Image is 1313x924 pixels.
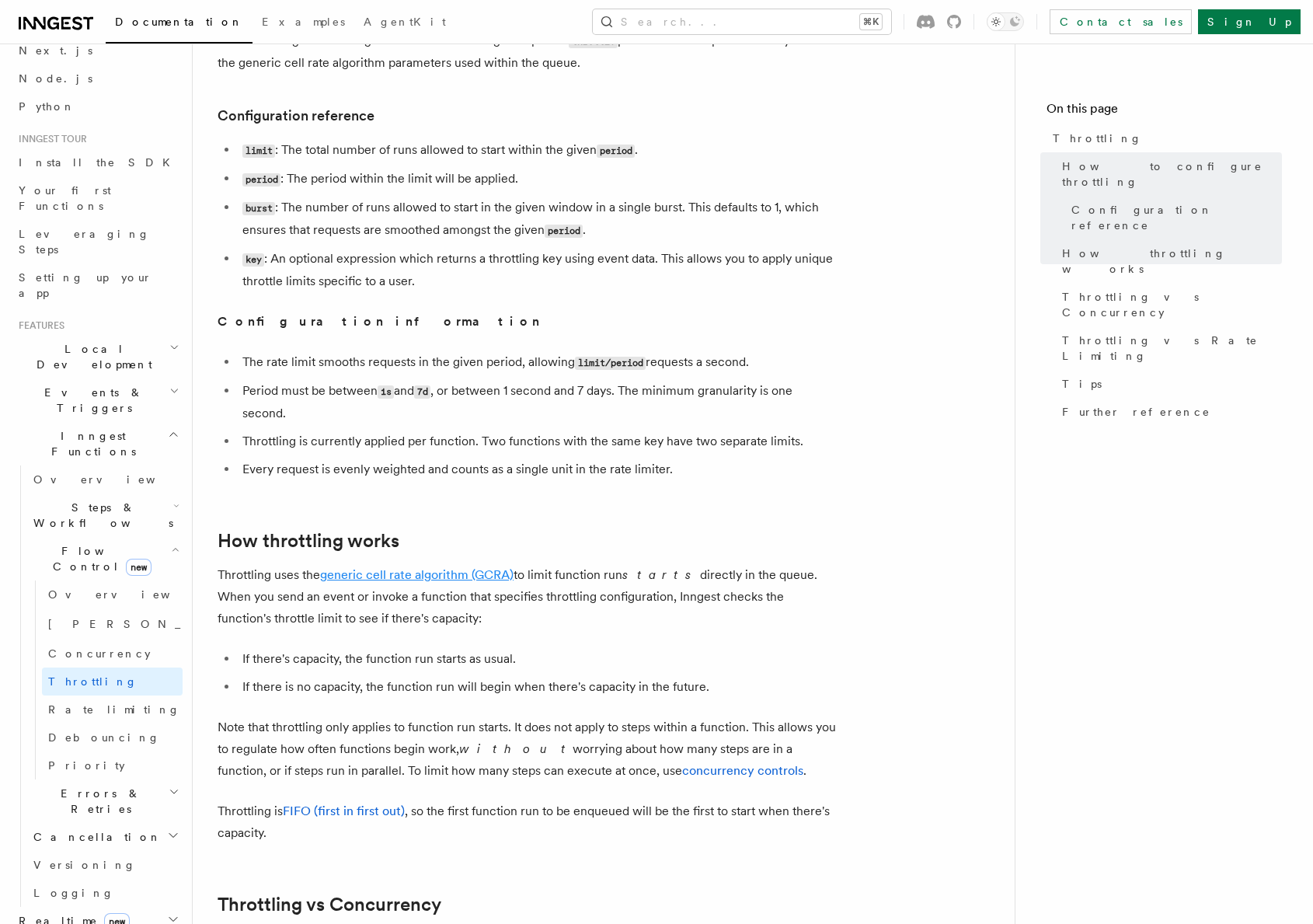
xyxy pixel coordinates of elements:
[42,696,183,724] a: Rate limiting
[27,581,183,779] div: Flow Controlnew
[597,145,635,158] code: period
[19,228,150,256] span: Leveraging Steps
[12,335,183,378] button: Local Development
[238,248,839,292] li: : An optional expression which returns a throttling key using event data. This allows you to appl...
[19,156,179,169] span: Install the SDK
[12,220,183,263] a: Leveraging Steps
[12,422,183,465] button: Inngest Functions
[414,385,430,399] code: 7d
[218,800,839,844] p: Throttling is , so the first function run to be enqueued will be the first to start when there's ...
[12,378,183,422] button: Events & Triggers
[19,184,111,212] span: Your first Functions
[42,724,183,751] a: Debouncing
[1062,333,1282,364] span: Throttling vs Rate Limiting
[218,717,839,782] p: Note that throttling only applies to function run starts. It does not apply to steps within a fun...
[238,351,839,374] li: The rate limit smooths requests in the given period, allowing requests a second.
[12,65,183,92] a: Node.js
[1056,152,1282,196] a: How to configure throttling
[33,859,136,871] span: Versioning
[218,105,374,127] a: Configuration reference
[48,618,276,630] span: [PERSON_NAME]
[238,380,839,424] li: Period must be between and , or between 1 second and 7 days. The minimum granularity is one second.
[12,341,169,372] span: Local Development
[242,202,275,215] code: burst
[1053,131,1142,146] span: Throttling
[1056,326,1282,370] a: Throttling vs Rate Limiting
[1047,99,1282,124] h4: On this page
[1062,289,1282,320] span: Throttling vs Concurrency
[1062,246,1282,277] span: How throttling works
[238,168,839,190] li: : The period within the limit will be applied.
[459,741,573,756] em: without
[48,675,138,688] span: Throttling
[27,493,183,537] button: Steps & Workflows
[364,16,446,28] span: AgentKit
[242,173,280,187] code: period
[242,145,275,158] code: limit
[27,829,162,845] span: Cancellation
[1198,9,1301,34] a: Sign Up
[354,5,455,42] a: AgentKit
[238,197,839,242] li: : The number of runs allowed to start in the given window in a single burst. This defaults to 1, ...
[42,640,183,668] a: Concurrency
[42,668,183,696] a: Throttling
[218,314,541,329] strong: Configuration information
[242,253,264,267] code: key
[48,759,125,772] span: Priority
[218,564,839,629] p: Throttling uses the to limit function run directly in the queue. When you send an event or invoke...
[48,731,160,744] span: Debouncing
[238,676,839,698] li: If there is no capacity, the function run will begin when there's capacity in the future.
[12,133,87,145] span: Inngest tour
[106,5,252,44] a: Documentation
[19,44,92,57] span: Next.js
[252,5,354,42] a: Examples
[218,894,441,915] a: Throttling vs Concurrency
[1062,159,1282,190] span: How to configure throttling
[1056,370,1282,398] a: Tips
[545,225,583,238] code: period
[19,271,152,299] span: Setting up your app
[238,459,839,480] li: Every request is evenly weighted and counts as a single unit in the rate limiter.
[27,543,171,574] span: Flow Control
[33,887,114,899] span: Logging
[1056,239,1282,283] a: How throttling works
[27,879,183,907] a: Logging
[12,428,168,459] span: Inngest Functions
[42,608,183,640] a: [PERSON_NAME]
[569,35,618,48] code: throttle
[622,567,700,582] em: starts
[12,92,183,120] a: Python
[238,648,839,670] li: If there's capacity, the function run starts as usual.
[1047,124,1282,152] a: Throttling
[12,176,183,220] a: Your first Functions
[1062,376,1102,392] span: Tips
[12,319,64,332] span: Features
[575,357,646,370] code: limit/period
[238,139,839,162] li: : The total number of runs allowed to start within the given .
[1056,398,1282,426] a: Further reference
[48,703,180,716] span: Rate limiting
[593,9,891,34] button: Search...⌘K
[262,16,345,28] span: Examples
[12,37,183,65] a: Next.js
[19,100,75,113] span: Python
[378,385,394,399] code: 1s
[1065,196,1282,239] a: Configuration reference
[27,851,183,879] a: Versioning
[48,588,208,601] span: Overview
[860,14,882,30] kbd: ⌘K
[218,30,839,74] p: You can configure throttling on each function using the optional parameter. The options directly ...
[12,263,183,307] a: Setting up your app
[12,148,183,176] a: Install the SDK
[1056,283,1282,326] a: Throttling vs Concurrency
[320,567,514,582] a: generic cell rate algorithm (GCRA)
[283,804,405,818] a: FIFO (first in first out)
[238,431,839,452] li: Throttling is currently applied per function. Two functions with the same key have two separate l...
[12,385,169,416] span: Events & Triggers
[19,72,92,85] span: Node.js
[27,786,169,817] span: Errors & Retries
[218,530,399,552] a: How throttling works
[1062,404,1210,420] span: Further reference
[42,751,183,779] a: Priority
[126,559,151,576] span: new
